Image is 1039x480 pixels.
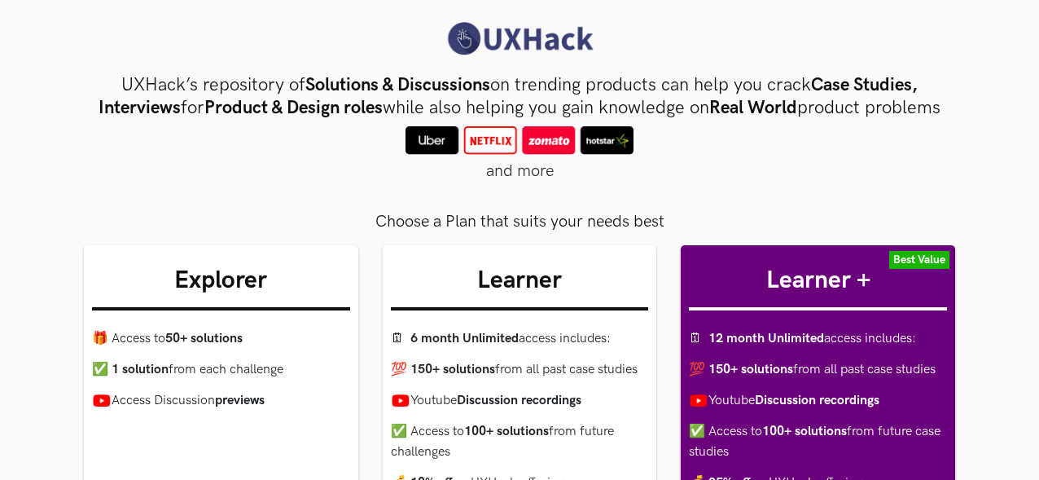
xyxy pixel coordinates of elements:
[391,421,410,441] span: ✅
[689,328,947,349] li: access includes :
[92,328,350,349] li: Access to
[99,74,918,119] strong: Case Studies, Interviews
[689,359,947,380] li: from all past case studies
[92,328,112,348] span: 🎁
[112,362,169,377] strong: 1 solution
[410,362,495,377] strong: 150+ solutions
[92,359,350,380] li: from each challenge
[889,251,949,269] label: Best Value
[391,328,649,349] li: access includes :
[96,74,943,120] h3: UXHack’s repository of on trending products can help you crack for while also helping you gain kn...
[92,265,350,310] h3: Explorer
[689,421,708,441] span: ✅
[391,390,649,411] li: Youtube
[762,424,847,439] strong: 100+ solutions
[689,359,708,379] span: 💯
[391,359,649,380] li: from all past case studies
[391,421,649,462] li: Access to from future challenges
[689,421,947,462] li: Access to from future case studies
[391,394,410,407] img: Youtube icon
[84,204,955,232] div: Choose a Plan that suits your needs best
[165,331,243,346] strong: 50+ solutions
[391,359,410,379] span: 💯
[410,331,519,346] strong: 6 month Unlimited
[92,390,350,411] li: Access Discussion
[391,328,410,348] span: 🗓
[406,126,633,155] img: sample-icons.png
[442,20,597,57] img: UXHack
[464,424,549,439] strong: 100+ solutions
[709,97,797,119] strong: Real World
[708,362,793,377] strong: 150+ solutions
[457,393,581,408] strong: Discussion recordings
[689,394,708,407] img: Youtube icon
[92,359,112,379] span: ✅
[305,74,490,96] strong: Solutions & Discussions
[689,265,947,310] h3: Learner +
[689,328,708,348] span: 🗓
[708,331,824,346] strong: 12 month Unlimited
[84,126,955,159] div: and more
[755,393,879,408] strong: Discussion recordings
[204,97,383,119] strong: Product & Design roles
[689,390,947,411] li: Youtube
[215,393,265,408] strong: previews
[92,394,112,407] img: Youtube icon
[391,265,649,310] h3: Learner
